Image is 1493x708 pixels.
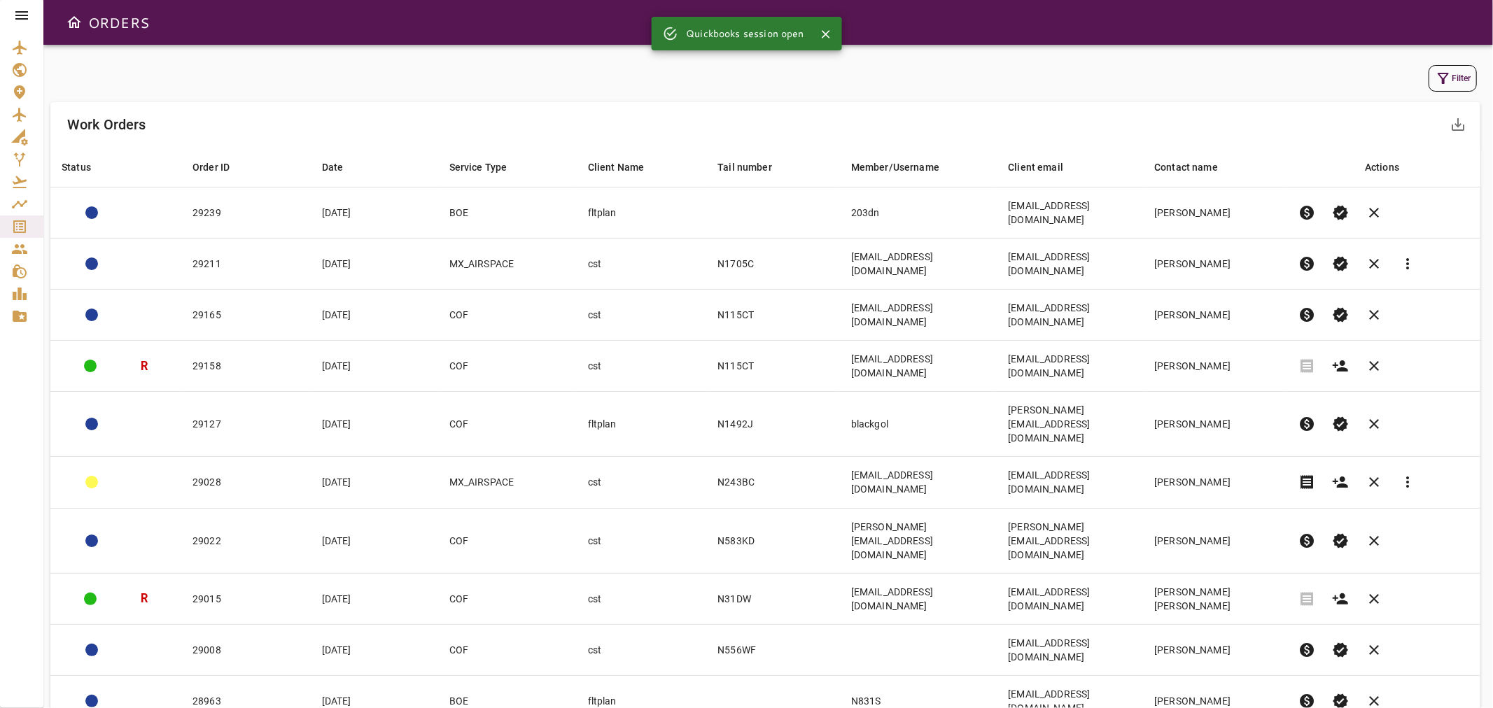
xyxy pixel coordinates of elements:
[1143,187,1287,239] td: [PERSON_NAME]
[1366,590,1382,607] span: clear
[1324,465,1357,499] button: Create customer
[997,341,1143,392] td: [EMAIL_ADDRESS][DOMAIN_NAME]
[840,457,997,508] td: [EMAIL_ADDRESS][DOMAIN_NAME]
[1324,582,1357,616] button: Create customer
[1290,247,1324,281] button: Pre-Invoice order
[311,457,438,508] td: [DATE]
[311,573,438,624] td: [DATE]
[192,159,248,176] span: Order ID
[85,476,98,488] div: ADMIN
[1357,633,1391,667] button: Cancel order
[840,239,997,290] td: [EMAIL_ADDRESS][DOMAIN_NAME]
[1143,457,1287,508] td: [PERSON_NAME]
[1332,532,1349,549] span: verified
[1143,239,1287,290] td: [PERSON_NAME]
[717,159,772,176] div: Tail number
[706,392,840,457] td: N1492J
[840,392,997,457] td: blackgol
[1366,642,1382,658] span: clear
[851,159,939,176] div: Member/Username
[438,187,577,239] td: BOE
[1357,407,1391,441] button: Cancel order
[1391,465,1424,499] button: Reports
[997,624,1143,675] td: [EMAIL_ADDRESS][DOMAIN_NAME]
[851,159,958,176] span: Member/Username
[997,187,1143,239] td: [EMAIL_ADDRESS][DOMAIN_NAME]
[1366,306,1382,323] span: clear
[1298,306,1315,323] span: paid
[449,159,507,176] div: Service Type
[840,573,997,624] td: [EMAIL_ADDRESS][DOMAIN_NAME]
[311,290,438,341] td: [DATE]
[141,358,148,374] h3: R
[1357,196,1391,229] button: Cancel order
[1429,65,1477,92] button: Filter
[438,508,577,573] td: COF
[577,457,707,508] td: cst
[706,508,840,573] td: N583KD
[1366,532,1382,549] span: clear
[1332,306,1349,323] span: verified
[85,418,98,430] div: ADMIN
[192,159,230,176] div: Order ID
[577,508,707,573] td: cst
[577,573,707,624] td: cst
[1143,290,1287,341] td: [PERSON_NAME]
[1357,524,1391,558] button: Cancel order
[577,290,707,341] td: cst
[577,187,707,239] td: fltplan
[1298,204,1315,221] span: paid
[717,159,790,176] span: Tail number
[438,457,577,508] td: MX_AIRSPACE
[588,159,645,176] div: Client Name
[1324,196,1357,229] button: Set Permit Ready
[1357,465,1391,499] button: Cancel order
[1357,298,1391,332] button: Cancel order
[1290,582,1324,616] span: Invoice order
[1366,357,1382,374] span: clear
[1298,416,1315,432] span: paid
[706,341,840,392] td: N115CT
[1332,255,1349,272] span: verified
[85,206,98,219] div: ACTION REQUIRED
[84,360,97,372] div: COMPLETED
[181,457,311,508] td: 29028
[322,159,344,176] div: Date
[1298,255,1315,272] span: paid
[181,624,311,675] td: 29008
[311,392,438,457] td: [DATE]
[1008,159,1063,176] div: Client email
[1143,508,1287,573] td: [PERSON_NAME]
[706,239,840,290] td: N1705C
[577,392,707,457] td: fltplan
[60,8,88,36] button: Open drawer
[1290,633,1324,667] button: Pre-Invoice order
[181,290,311,341] td: 29165
[1324,633,1357,667] button: Set Permit Ready
[438,573,577,624] td: COF
[1154,159,1218,176] div: Contact name
[1366,416,1382,432] span: clear
[1324,524,1357,558] button: Set Permit Ready
[85,257,98,270] div: ACTION REQUIRED
[997,290,1143,341] td: [EMAIL_ADDRESS][DOMAIN_NAME]
[1143,392,1287,457] td: [PERSON_NAME]
[1324,349,1357,383] button: Create customer
[62,159,109,176] span: Status
[1450,116,1466,133] span: save_alt
[1143,573,1287,624] td: [PERSON_NAME] [PERSON_NAME]
[588,159,663,176] span: Client Name
[997,457,1143,508] td: [EMAIL_ADDRESS][DOMAIN_NAME]
[67,113,146,136] h6: Work Orders
[1332,204,1349,221] span: verified
[1324,247,1357,281] button: Set Permit Ready
[88,11,149,34] h6: ORDERS
[706,573,840,624] td: N31DW
[141,590,148,607] h3: R
[85,309,98,321] div: ADMIN
[181,187,311,239] td: 29239
[1357,247,1391,281] button: Cancel order
[85,644,98,656] div: ADMIN
[815,24,836,45] button: Close
[706,290,840,341] td: N115CT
